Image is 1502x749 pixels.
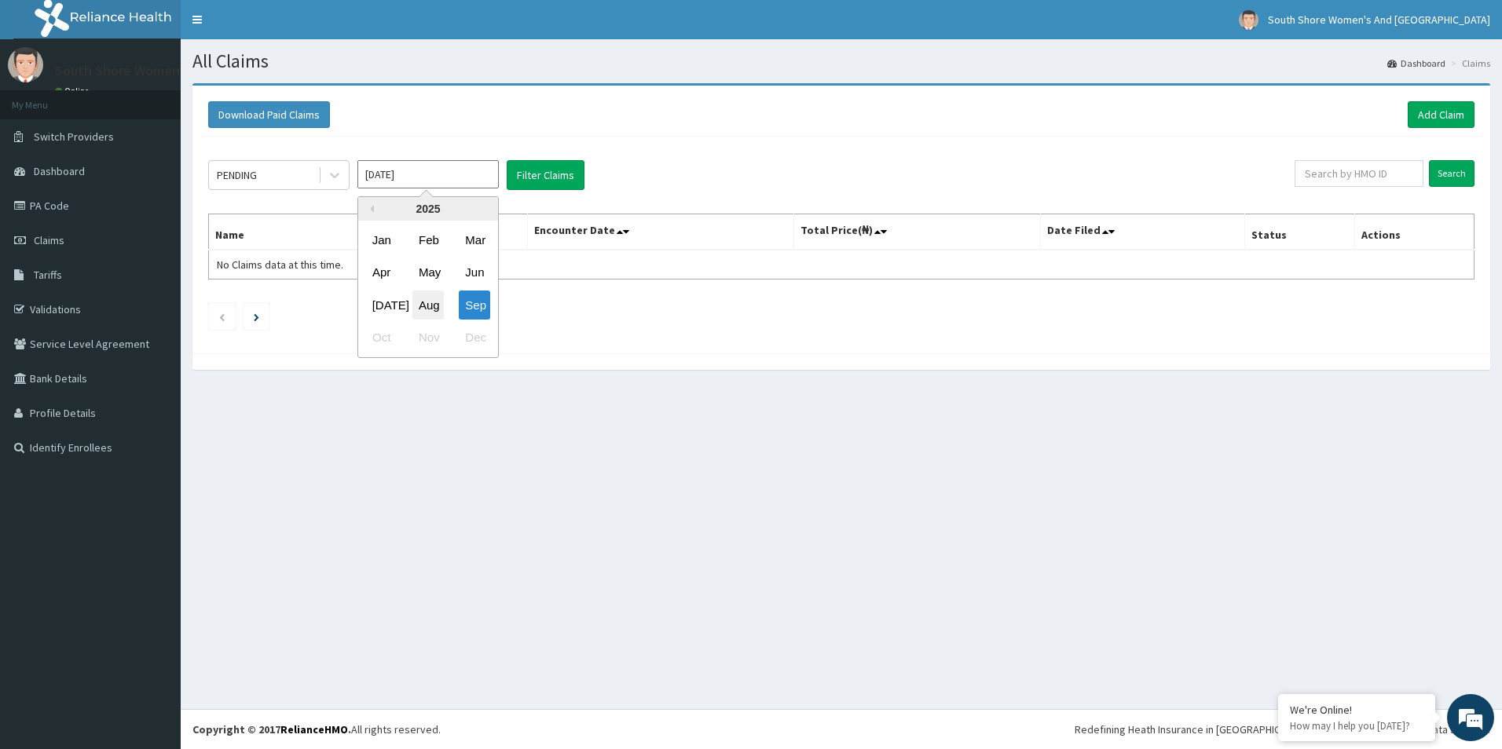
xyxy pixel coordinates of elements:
[366,205,374,213] button: Previous Year
[794,214,1041,250] th: Total Price(₦)
[209,214,528,250] th: Name
[366,258,397,287] div: Choose April 2025
[280,722,348,736] a: RelianceHMO
[459,258,490,287] div: Choose June 2025
[1355,214,1475,250] th: Actions
[34,233,64,247] span: Claims
[412,258,444,287] div: Choose May 2025
[1387,57,1445,70] a: Dashboard
[217,258,343,272] span: No Claims data at this time.
[55,64,350,78] p: South Shore Women's And [GEOGRAPHIC_DATA]
[181,709,1502,749] footer: All rights reserved.
[34,268,62,282] span: Tariffs
[1268,13,1490,27] span: South Shore Women's And [GEOGRAPHIC_DATA]
[254,309,259,323] a: Next page
[412,225,444,254] div: Choose February 2025
[1290,703,1423,717] div: We're Online!
[358,224,498,354] div: month 2025-09
[1290,719,1423,733] p: How may I help you today?
[192,722,351,736] strong: Copyright © 2017 .
[208,101,330,128] button: Download Paid Claims
[34,130,114,144] span: Switch Providers
[218,309,225,323] a: Previous page
[1295,160,1423,187] input: Search by HMO ID
[527,214,793,250] th: Encounter Date
[459,225,490,254] div: Choose March 2025
[34,164,85,178] span: Dashboard
[507,160,584,190] button: Filter Claims
[1239,10,1258,30] img: User Image
[1447,57,1490,70] li: Claims
[1041,214,1245,250] th: Date Filed
[1429,160,1475,187] input: Search
[1245,214,1355,250] th: Status
[8,47,43,82] img: User Image
[1075,722,1490,737] div: Redefining Heath Insurance in [GEOGRAPHIC_DATA] using Telemedicine and Data Science!
[357,160,499,188] input: Select Month and Year
[459,290,490,320] div: Choose September 2025
[55,86,93,97] a: Online
[217,167,257,183] div: PENDING
[1408,101,1475,128] a: Add Claim
[366,290,397,320] div: Choose July 2025
[366,225,397,254] div: Choose January 2025
[358,197,498,221] div: 2025
[412,290,444,320] div: Choose August 2025
[192,51,1490,71] h1: All Claims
